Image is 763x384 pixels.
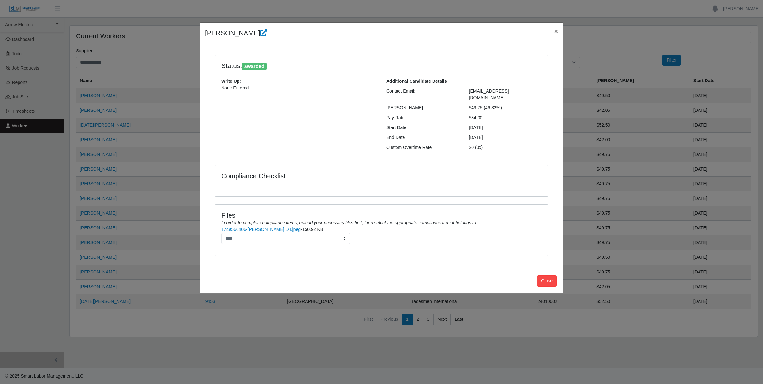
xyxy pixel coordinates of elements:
h4: Compliance Checklist [221,172,432,180]
button: Close [537,275,557,287]
span: awarded [242,63,267,70]
h4: Files [221,211,542,219]
div: End Date [381,134,464,141]
h4: [PERSON_NAME] [205,28,267,38]
div: Contact Email: [381,88,464,101]
div: $49.75 (46.32%) [464,104,547,111]
div: [DATE] [464,124,547,131]
p: None Entered [221,85,377,91]
span: [EMAIL_ADDRESS][DOMAIN_NAME] [469,88,509,100]
i: In order to complete compliance items, upload your necessary files first, then select the appropr... [221,220,476,225]
b: Write Up: [221,79,241,84]
span: [DATE] [469,135,483,140]
div: [PERSON_NAME] [381,104,464,111]
div: Start Date [381,124,464,131]
b: Additional Candidate Details [386,79,447,84]
div: Pay Rate [381,114,464,121]
div: Custom Overtime Rate [381,144,464,151]
h4: Status: [221,62,459,70]
a: 1749566406-[PERSON_NAME] DT.jpeg [221,227,301,232]
span: $0 (0x) [469,145,483,150]
span: 150.92 KB [302,227,323,232]
li: - [221,226,542,244]
button: Close [549,23,563,40]
span: × [554,27,558,35]
div: $34.00 [464,114,547,121]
